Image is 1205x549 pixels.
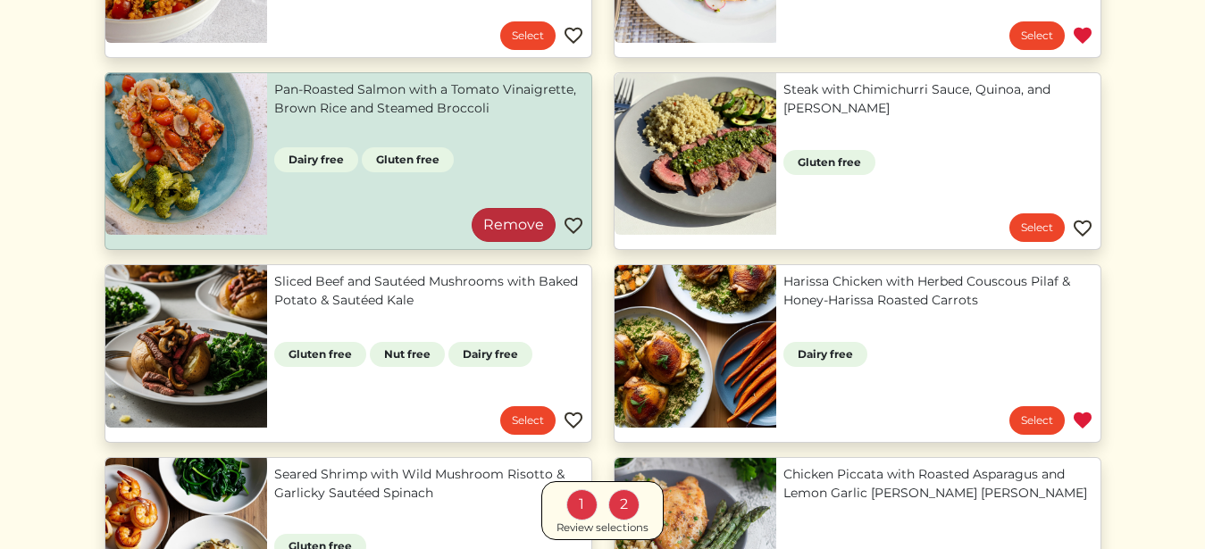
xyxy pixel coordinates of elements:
div: 2 [608,488,640,520]
img: Favorite menu item [1072,410,1093,431]
a: Remove [472,208,556,242]
div: 1 [566,488,598,520]
img: Favorite menu item [1072,218,1093,239]
img: Favorite menu item [1072,25,1093,46]
img: Favorite menu item [563,25,584,46]
a: Sliced Beef and Sautéed Mushrooms with Baked Potato & Sautéed Kale [274,272,584,310]
a: Seared Shrimp with Wild Mushroom Risotto & Garlicky Sautéed Spinach [274,465,584,503]
a: Select [500,406,556,435]
a: Select [1009,406,1065,435]
a: Harissa Chicken with Herbed Couscous Pilaf & Honey-Harissa Roasted Carrots [783,272,1093,310]
a: Select [1009,213,1065,242]
a: 1 2 Review selections [541,480,664,540]
a: Steak with Chimichurri Sauce, Quinoa, and [PERSON_NAME] [783,80,1093,118]
a: Chicken Piccata with Roasted Asparagus and Lemon Garlic [PERSON_NAME] [PERSON_NAME] [783,465,1093,503]
img: Favorite menu item [563,410,584,431]
a: Pan-Roasted Salmon with a Tomato Vinaigrette, Brown Rice and Steamed Broccoli [274,80,584,118]
a: Select [500,21,556,50]
a: Select [1009,21,1065,50]
div: Review selections [556,520,649,536]
img: Favorite menu item [563,215,584,237]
